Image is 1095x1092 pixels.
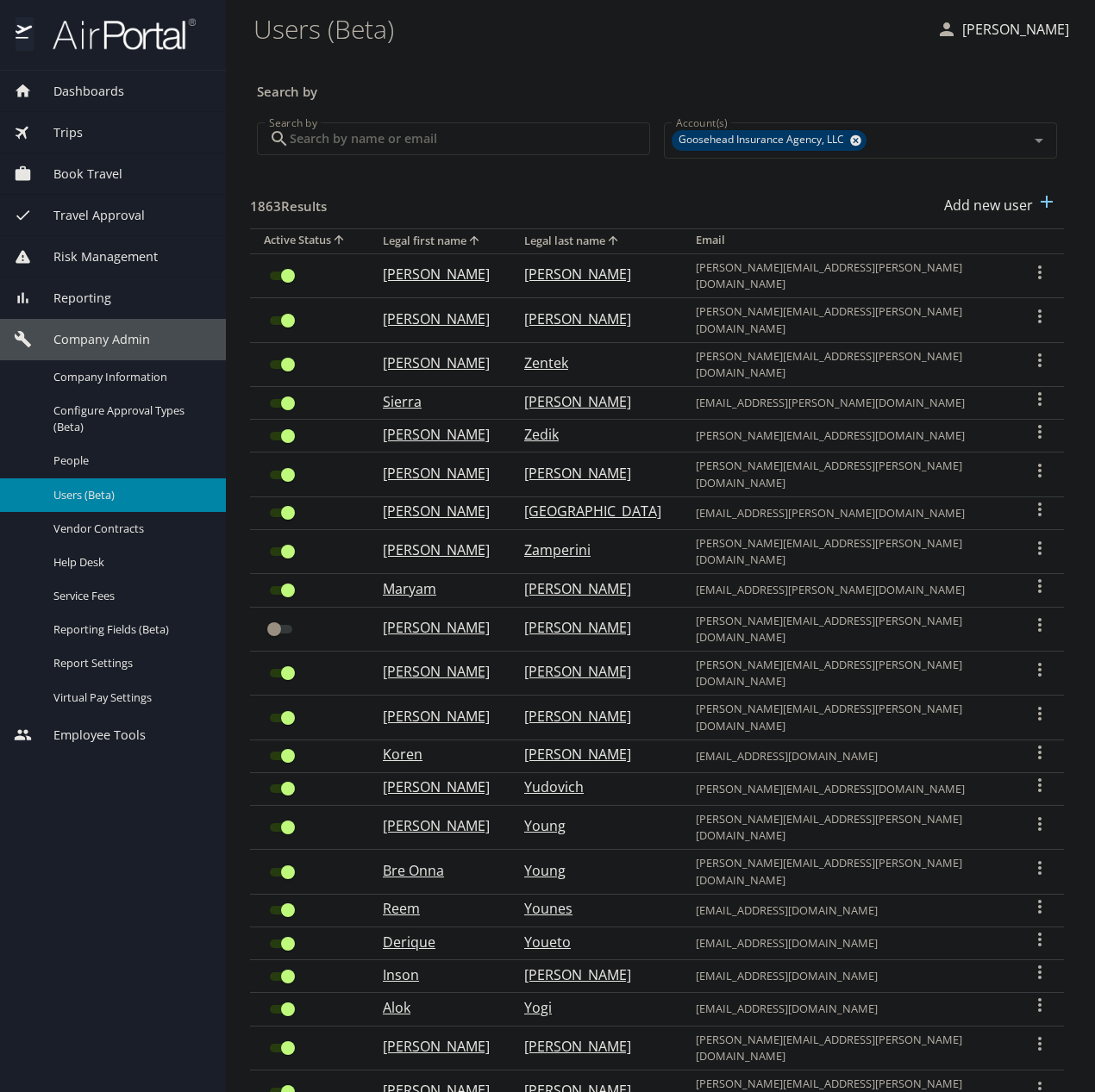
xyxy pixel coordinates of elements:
[290,122,650,155] input: Search by name or email
[250,186,327,216] h3: 1863 Results
[32,726,146,745] span: Employee Tools
[682,298,1016,342] td: [PERSON_NAME][EMAIL_ADDRESS][PERSON_NAME][DOMAIN_NAME]
[524,898,661,919] p: Younes
[253,2,923,55] h1: Users (Beta)
[682,574,1016,607] td: [EMAIL_ADDRESS][PERSON_NAME][DOMAIN_NAME]
[16,17,34,51] img: icon-airportal.png
[682,496,1016,529] td: [EMAIL_ADDRESS][PERSON_NAME][DOMAIN_NAME]
[682,960,1016,993] td: [EMAIL_ADDRESS][DOMAIN_NAME]
[383,964,490,985] p: Inson
[524,309,661,329] p: [PERSON_NAME]
[383,860,490,881] p: Bre Onna
[466,234,484,250] button: sort
[524,501,661,521] p: [GEOGRAPHIC_DATA]
[250,228,369,253] th: Active Status
[682,772,1016,805] td: [PERSON_NAME][EMAIL_ADDRESS][DOMAIN_NAME]
[383,463,490,484] p: [PERSON_NAME]
[524,424,661,445] p: Zedik
[34,17,196,51] img: airportal-logo.png
[524,540,661,560] p: Zamperini
[682,927,1016,960] td: [EMAIL_ADDRESS][DOMAIN_NAME]
[510,228,682,253] th: Legal last name
[524,353,661,373] p: Zentek
[524,1036,661,1057] p: [PERSON_NAME]
[524,463,661,484] p: [PERSON_NAME]
[53,402,205,435] span: Configure Approval Types (Beta)
[53,521,205,537] span: Vendor Contracts
[682,1026,1016,1070] td: [PERSON_NAME][EMAIL_ADDRESS][PERSON_NAME][DOMAIN_NAME]
[32,289,111,308] span: Reporting
[957,19,1069,40] p: [PERSON_NAME]
[929,14,1076,45] button: [PERSON_NAME]
[32,206,145,225] span: Travel Approval
[682,894,1016,927] td: [EMAIL_ADDRESS][DOMAIN_NAME]
[682,993,1016,1026] td: [EMAIL_ADDRESS][DOMAIN_NAME]
[682,452,1016,496] td: [PERSON_NAME][EMAIL_ADDRESS][PERSON_NAME][DOMAIN_NAME]
[383,997,490,1018] p: Alok
[937,186,1064,224] button: Add new user
[524,932,661,952] p: Youeto
[524,617,661,638] p: [PERSON_NAME]
[383,617,490,638] p: [PERSON_NAME]
[383,777,490,797] p: [PERSON_NAME]
[682,651,1016,695] td: [PERSON_NAME][EMAIL_ADDRESS][PERSON_NAME][DOMAIN_NAME]
[1027,128,1051,153] button: Open
[524,997,661,1018] p: Yogi
[524,860,661,881] p: Young
[383,1036,490,1057] p: [PERSON_NAME]
[524,391,661,412] p: [PERSON_NAME]
[32,330,150,349] span: Company Admin
[944,195,1033,215] p: Add new user
[672,130,867,151] div: Goosehead Insurance Agency, LLC
[524,777,661,797] p: Yudovich
[682,696,1016,739] td: [PERSON_NAME][EMAIL_ADDRESS][PERSON_NAME][DOMAIN_NAME]
[682,387,1016,420] td: [EMAIL_ADDRESS][PERSON_NAME][DOMAIN_NAME]
[383,501,490,521] p: [PERSON_NAME]
[369,228,510,253] th: Legal first name
[682,420,1016,452] td: [PERSON_NAME][EMAIL_ADDRESS][DOMAIN_NAME]
[32,82,124,101] span: Dashboards
[524,815,661,836] p: Young
[53,369,205,385] span: Company Information
[257,72,1057,102] h3: Search by
[383,706,490,727] p: [PERSON_NAME]
[53,655,205,671] span: Report Settings
[524,264,661,284] p: [PERSON_NAME]
[32,247,158,266] span: Risk Management
[605,234,623,250] button: sort
[383,744,490,764] p: Koren
[524,578,661,599] p: [PERSON_NAME]
[672,131,854,149] span: Goosehead Insurance Agency, LLC
[53,588,205,604] span: Service Fees
[53,621,205,638] span: Reporting Fields (Beta)
[383,578,490,599] p: Maryam
[383,353,490,373] p: [PERSON_NAME]
[682,806,1016,850] td: [PERSON_NAME][EMAIL_ADDRESS][PERSON_NAME][DOMAIN_NAME]
[682,739,1016,772] td: [EMAIL_ADDRESS][DOMAIN_NAME]
[383,898,490,919] p: Reem
[524,661,661,682] p: [PERSON_NAME]
[383,815,490,836] p: [PERSON_NAME]
[383,309,490,329] p: [PERSON_NAME]
[32,165,122,184] span: Book Travel
[524,964,661,985] p: [PERSON_NAME]
[53,487,205,503] span: Users (Beta)
[383,932,490,952] p: Derique
[682,228,1016,253] th: Email
[53,554,205,571] span: Help Desk
[32,123,83,142] span: Trips
[524,744,661,764] p: [PERSON_NAME]
[53,452,205,469] span: People
[524,706,661,727] p: [PERSON_NAME]
[383,540,490,560] p: [PERSON_NAME]
[383,391,490,412] p: Sierra
[383,661,490,682] p: [PERSON_NAME]
[383,264,490,284] p: [PERSON_NAME]
[383,424,490,445] p: [PERSON_NAME]
[682,342,1016,386] td: [PERSON_NAME][EMAIL_ADDRESS][PERSON_NAME][DOMAIN_NAME]
[331,233,348,249] button: sort
[53,690,205,706] span: Virtual Pay Settings
[682,850,1016,894] td: [PERSON_NAME][EMAIL_ADDRESS][PERSON_NAME][DOMAIN_NAME]
[682,530,1016,574] td: [PERSON_NAME][EMAIL_ADDRESS][PERSON_NAME][DOMAIN_NAME]
[682,253,1016,297] td: [PERSON_NAME][EMAIL_ADDRESS][PERSON_NAME][DOMAIN_NAME]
